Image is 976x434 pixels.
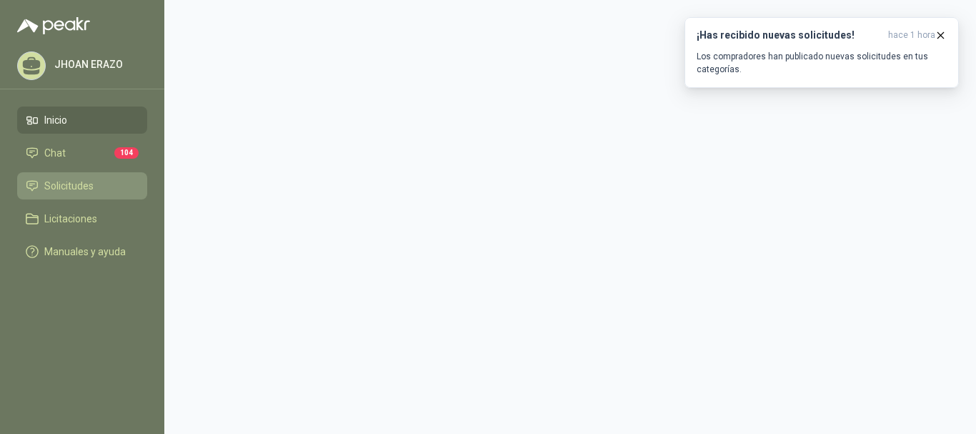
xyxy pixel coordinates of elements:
a: Inicio [17,107,147,134]
p: JHOAN ERAZO [54,59,144,69]
a: Chat104 [17,139,147,167]
a: Manuales y ayuda [17,238,147,265]
span: Licitaciones [44,211,97,227]
h3: ¡Has recibido nuevas solicitudes! [697,29,882,41]
p: Los compradores han publicado nuevas solicitudes en tus categorías. [697,50,947,76]
button: ¡Has recibido nuevas solicitudes!hace 1 hora Los compradores han publicado nuevas solicitudes en ... [684,17,959,88]
a: Licitaciones [17,205,147,232]
a: Solicitudes [17,172,147,199]
span: Solicitudes [44,178,94,194]
span: Inicio [44,112,67,128]
span: 104 [114,147,139,159]
img: Logo peakr [17,17,90,34]
span: Chat [44,145,66,161]
span: hace 1 hora [888,29,935,41]
span: Manuales y ayuda [44,244,126,260]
